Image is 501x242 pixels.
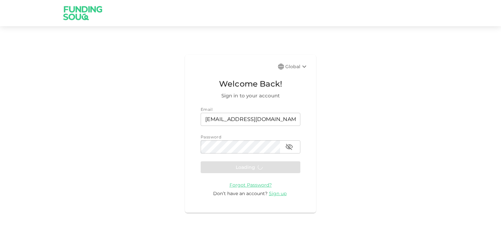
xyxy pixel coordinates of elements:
[201,92,300,100] span: Sign in to your account
[201,78,300,90] span: Welcome Back!
[230,182,272,188] span: Forgot Password?
[269,191,287,196] span: Sign up
[213,191,268,196] span: Don’t have an account?
[230,182,272,188] a: Forgot Password?
[285,63,308,71] div: Global
[201,140,280,153] input: password
[201,107,212,112] span: Email
[201,134,221,139] span: Password
[201,113,300,126] input: email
